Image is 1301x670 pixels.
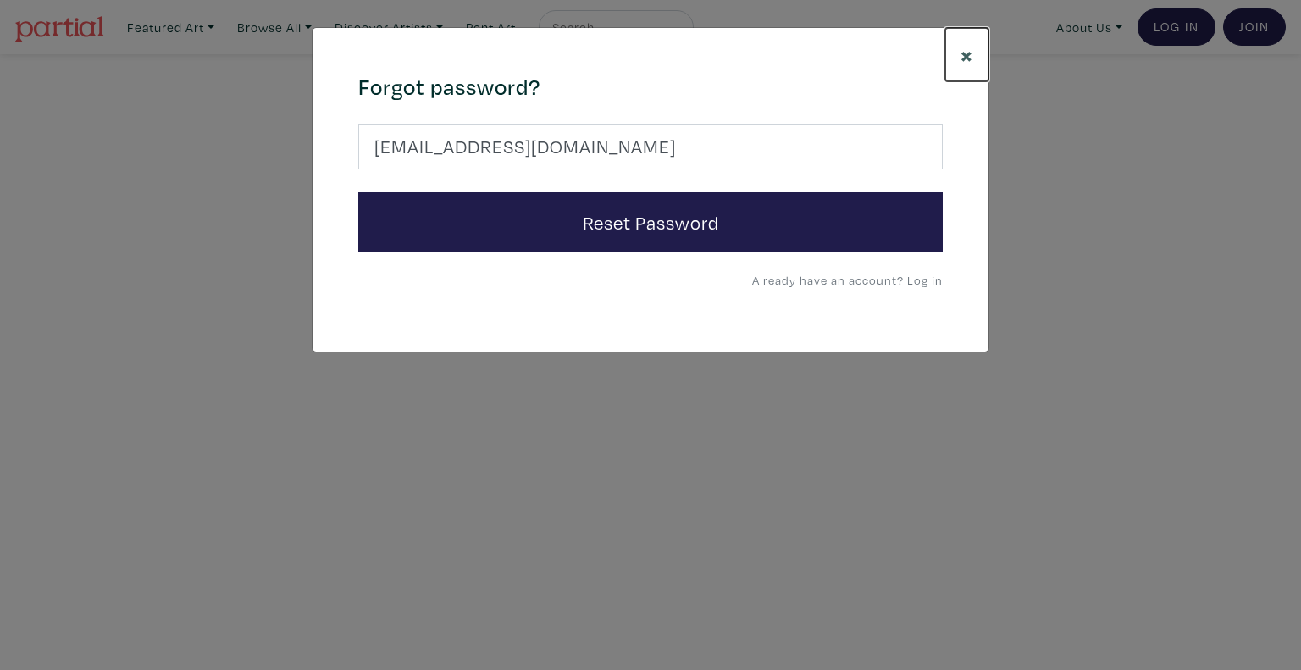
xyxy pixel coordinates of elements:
[961,40,973,69] span: ×
[358,192,943,253] button: Reset Password
[358,74,943,101] h4: Forgot password?
[945,28,988,81] button: Close
[752,272,943,288] a: Already have an account? Log in
[358,124,943,169] input: Your email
